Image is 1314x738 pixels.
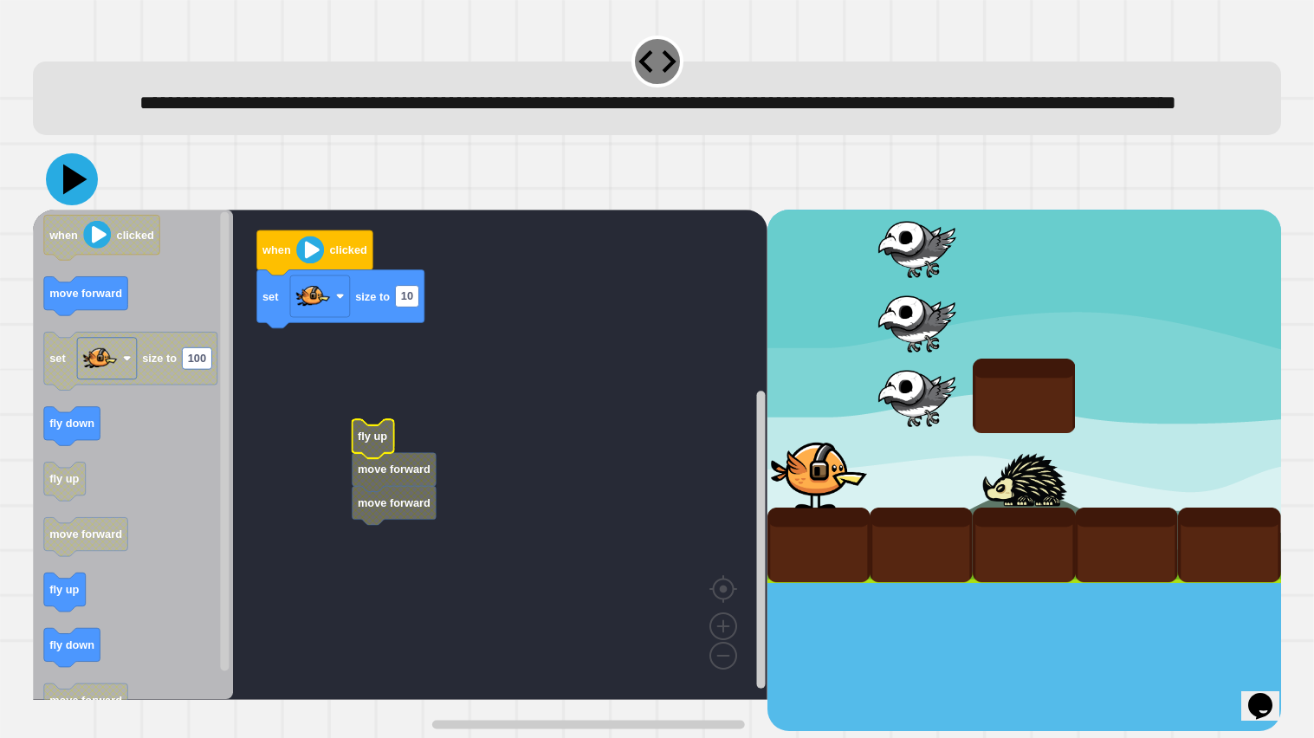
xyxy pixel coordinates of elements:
text: 10 [401,289,413,302]
text: move forward [49,287,122,300]
text: fly up [358,430,387,443]
text: fly down [49,638,94,651]
div: Blockly Workspace [33,210,767,732]
text: size to [142,352,177,365]
text: set [262,289,279,302]
text: clicked [329,243,366,256]
text: fly up [49,472,79,485]
text: move forward [358,463,430,476]
text: move forward [358,495,430,508]
text: when [49,228,78,241]
text: fly down [49,417,94,430]
text: move forward [49,528,122,541]
iframe: chat widget [1241,669,1297,721]
text: clicked [117,228,154,241]
text: set [49,352,66,365]
text: fly up [49,583,79,596]
text: when [262,243,291,256]
text: 100 [188,352,206,365]
text: size to [355,289,390,302]
text: move forward [49,694,122,707]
